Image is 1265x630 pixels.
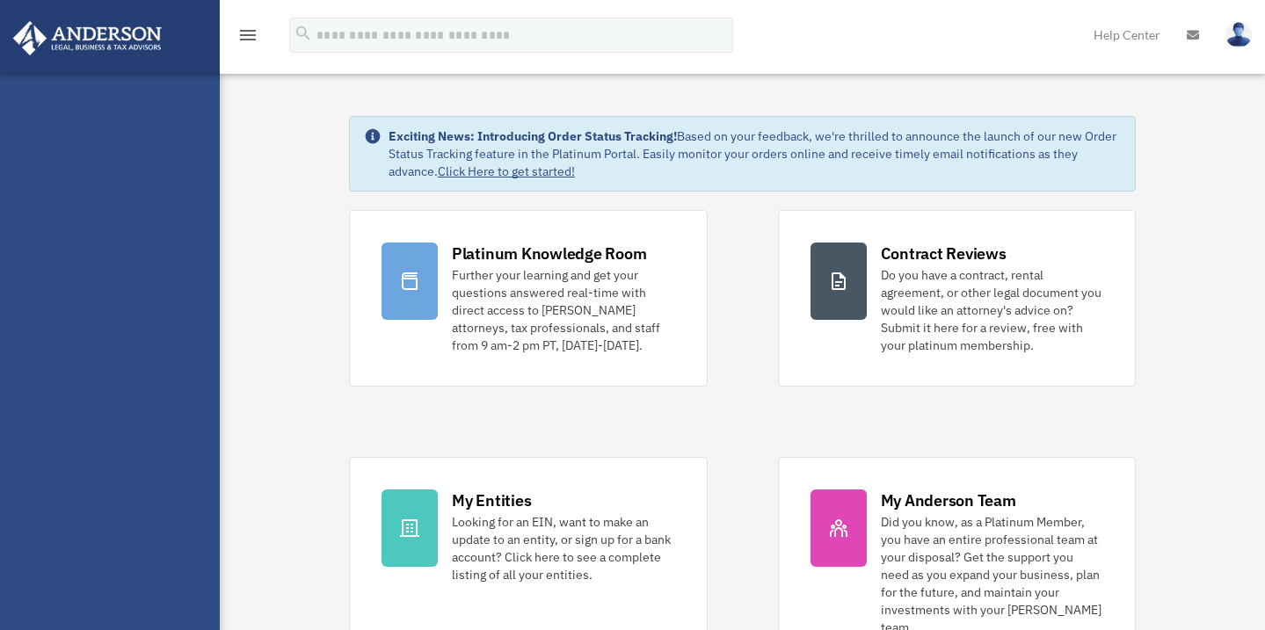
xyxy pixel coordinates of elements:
[778,210,1137,387] a: Contract Reviews Do you have a contract, rental agreement, or other legal document you would like...
[452,243,647,264] div: Platinum Knowledge Room
[881,489,1016,511] div: My Anderson Team
[8,21,167,55] img: Anderson Advisors Platinum Portal
[452,266,675,354] div: Further your learning and get your questions answered real-time with direct access to [PERSON_NAM...
[452,513,675,583] div: Looking for an EIN, want to make an update to an entity, or sign up for a bank account? Click her...
[881,266,1104,354] div: Do you have a contract, rental agreement, or other legal document you would like an attorney's ad...
[438,163,575,179] a: Click Here to get started!
[389,128,677,144] strong: Exciting News: Introducing Order Status Tracking!
[237,31,258,46] a: menu
[881,243,1007,264] div: Contract Reviews
[389,127,1121,180] div: Based on your feedback, we're thrilled to announce the launch of our new Order Status Tracking fe...
[294,24,313,43] i: search
[237,25,258,46] i: menu
[349,210,708,387] a: Platinum Knowledge Room Further your learning and get your questions answered real-time with dire...
[452,489,531,511] div: My Entities
[1225,22,1252,47] img: User Pic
